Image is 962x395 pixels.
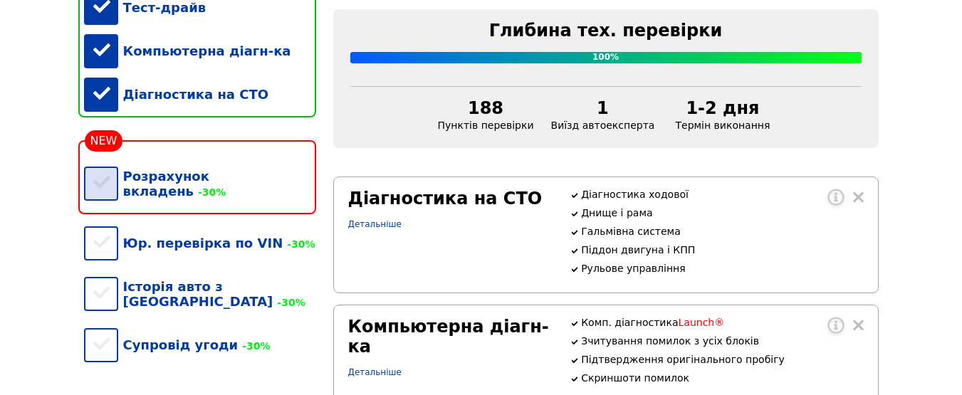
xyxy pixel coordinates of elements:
span: -30% [283,238,315,250]
a: Детальніше [348,367,402,377]
span: -30% [273,297,305,308]
div: 1 [551,98,655,118]
div: Діагностика на СТО [348,189,553,209]
div: Глибина тех. перевірки [350,21,862,41]
div: Пунктів перевірки [429,98,543,131]
p: Гальмівна система [581,226,863,237]
div: Розрахунок вкладень [84,154,316,213]
p: Діагностика ходової [581,189,863,200]
p: Скриншоти помилок [581,372,863,384]
span: Launch® [679,317,725,328]
div: Історія авто з [GEOGRAPHIC_DATA] [84,265,316,323]
p: Рульове управління [581,263,863,274]
div: Діагностика на СТО [84,73,316,116]
div: Супровід угоди [84,323,316,367]
div: 188 [438,98,534,118]
p: Підтвердження оригінального пробігу [581,354,863,365]
div: Юр. перевірка по VIN [84,221,316,265]
div: Компьютерна діагн-ка [84,29,316,73]
span: -30% [194,186,226,198]
a: Детальніше [348,219,402,229]
p: Зчитування помилок з усіх блоків [581,335,863,347]
p: Днище і рама [581,207,863,218]
p: Піддон двигуна і КПП [581,244,863,256]
span: -30% [238,340,270,352]
p: Комп. діагностика [581,317,863,328]
div: Термін виконання [663,98,782,131]
div: 100% [350,52,862,63]
div: Виїзд автоексперта [543,98,664,131]
div: Компьютерна діагн-ка [348,317,553,357]
div: 1-2 дня [671,98,773,118]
